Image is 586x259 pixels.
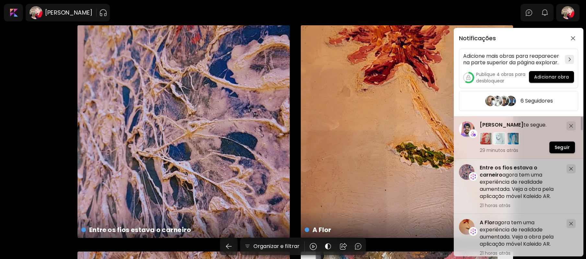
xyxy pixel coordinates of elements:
h5: agora tem uma experiência de realidade aumentada. Veja a obra pela aplicação móvel Kaleido AR. [480,219,561,248]
span: 29 minutos atrás [480,147,561,153]
a: Adicionar obra [529,71,574,84]
span: 21 horas atrás [480,250,561,256]
span: [PERSON_NAME] [480,121,523,129]
h5: 6 Seguidores [521,98,553,104]
img: chevron [568,57,571,61]
span: Seguir [555,144,570,151]
span: Entre os fios estava o carneiro [480,164,537,179]
button: closeButton [568,33,578,43]
span: Adicionar obra [534,74,569,80]
h5: agora tem uma experiência de realidade aumentada. Veja a obra pela aplicação móvel Kaleido AR. [480,164,561,200]
h5: Adicione mais obras para reaparecer na parte superior da página explorar. [463,53,562,66]
h5: Notificações [459,35,496,42]
img: closeButton [571,36,575,41]
h5: te segue. [480,121,561,129]
span: 21 horas atrás [480,203,561,208]
button: Seguir [549,142,575,153]
button: Adicionar obra [529,71,574,83]
h5: Publique 4 obras para desbloquear [476,71,529,84]
span: A Flor [480,219,495,226]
